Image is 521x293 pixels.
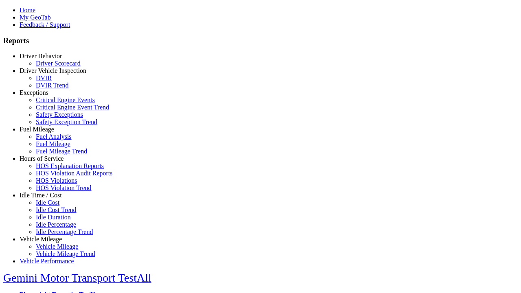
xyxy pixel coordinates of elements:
[36,199,59,206] a: Idle Cost
[36,82,68,89] a: DVIR Trend
[36,148,87,155] a: Fuel Mileage Trend
[36,162,104,169] a: HOS Explanation Reports
[20,192,62,199] a: Idle Time / Cost
[36,184,92,191] a: HOS Violation Trend
[36,111,83,118] a: Safety Exceptions
[20,7,35,13] a: Home
[36,140,70,147] a: Fuel Mileage
[20,52,62,59] a: Driver Behavior
[20,14,51,21] a: My GeoTab
[3,271,151,284] a: Gemini Motor Transport TestAll
[36,221,76,228] a: Idle Percentage
[20,258,74,265] a: Vehicle Performance
[36,74,52,81] a: DVIR
[36,243,78,250] a: Vehicle Mileage
[36,206,77,213] a: Idle Cost Trend
[20,89,48,96] a: Exceptions
[20,21,70,28] a: Feedback / Support
[36,104,109,111] a: Critical Engine Event Trend
[36,250,95,257] a: Vehicle Mileage Trend
[36,96,95,103] a: Critical Engine Events
[36,214,71,221] a: Idle Duration
[36,228,93,235] a: Idle Percentage Trend
[20,155,63,162] a: Hours of Service
[36,170,113,177] a: HOS Violation Audit Reports
[3,36,518,45] h3: Reports
[20,67,86,74] a: Driver Vehicle Inspection
[36,118,97,125] a: Safety Exception Trend
[36,177,77,184] a: HOS Violations
[36,133,72,140] a: Fuel Analysis
[20,126,54,133] a: Fuel Mileage
[36,60,81,67] a: Driver Scorecard
[20,236,62,243] a: Vehicle Mileage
